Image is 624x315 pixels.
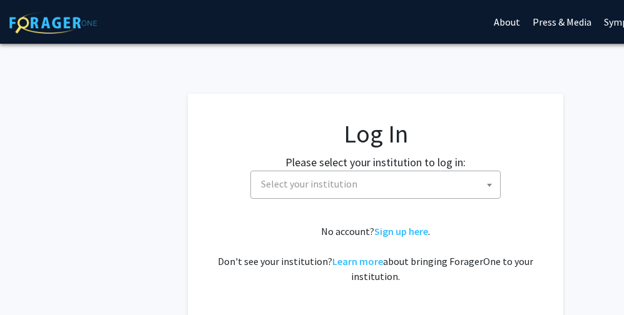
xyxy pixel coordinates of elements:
label: Please select your institution to log in: [285,154,466,171]
h1: Log In [213,119,538,149]
span: Select your institution [261,177,357,190]
a: Learn more about bringing ForagerOne to your institution [332,255,383,267]
img: ForagerOne Logo [9,12,97,34]
div: No account? . Don't see your institution? about bringing ForagerOne to your institution. [213,224,538,284]
a: Sign up here [374,225,428,237]
span: Select your institution [250,171,501,199]
span: Select your institution [256,171,500,197]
